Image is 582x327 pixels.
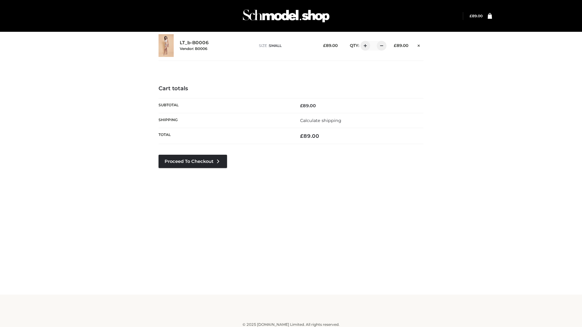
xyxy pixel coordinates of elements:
a: Calculate shipping [300,118,341,123]
div: QTY: [344,41,384,51]
a: Remove this item [414,41,423,49]
th: Shipping [159,113,291,128]
a: £89.00 [470,14,483,18]
img: Schmodel Admin 964 [241,4,332,28]
span: £ [470,14,472,18]
th: Total [159,128,291,144]
h4: Cart totals [159,85,423,92]
small: Vendor: B0006 [180,46,207,51]
span: £ [394,43,396,48]
span: £ [300,133,303,139]
span: £ [300,103,303,108]
bdi: 89.00 [300,133,319,139]
a: Proceed to Checkout [159,155,227,168]
a: LT_b-B0006 [180,40,209,46]
span: SMALL [269,43,282,48]
bdi: 89.00 [300,103,316,108]
bdi: 89.00 [470,14,483,18]
p: size : [259,43,314,48]
span: £ [323,43,326,48]
img: LT_b-B0006 - SMALL [159,34,174,57]
th: Subtotal [159,98,291,113]
bdi: 89.00 [394,43,408,48]
bdi: 89.00 [323,43,338,48]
